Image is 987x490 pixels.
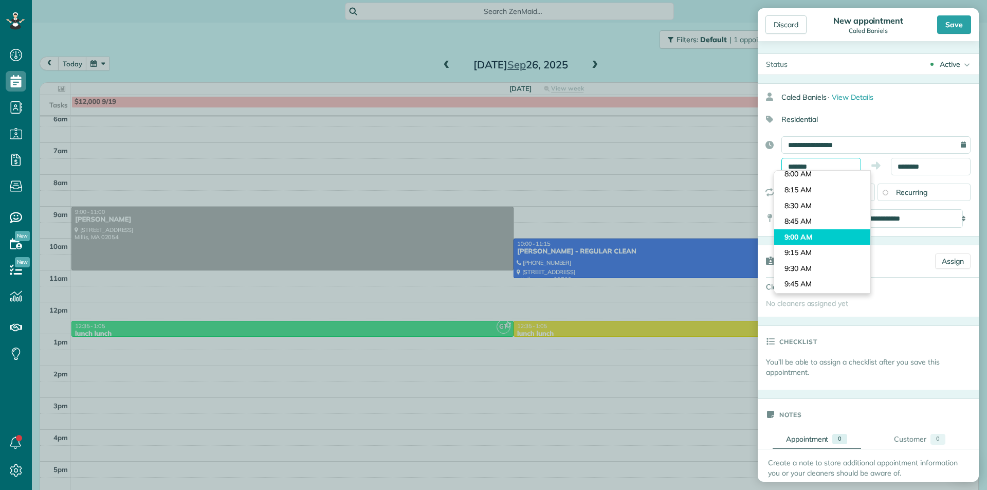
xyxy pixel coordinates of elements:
[774,198,870,214] li: 8:30 AM
[774,292,870,308] li: 10:00 AM
[15,231,30,241] span: New
[896,188,928,197] span: Recurring
[765,15,807,34] div: Discard
[937,15,971,34] div: Save
[830,27,906,34] div: Caled Baniels
[758,111,971,128] div: Residential
[935,253,971,269] a: Assign
[781,88,979,106] div: Caled Baniels
[779,326,817,357] h3: Checklist
[832,93,873,102] span: View Details
[768,458,968,478] p: Create a note to store additional appointment information you or your cleaners should be aware of.
[774,166,870,182] li: 8:00 AM
[828,93,829,102] span: ·
[774,245,870,261] li: 9:15 AM
[758,278,830,296] div: Cleaners
[883,190,888,195] input: Recurring
[930,434,945,445] div: 0
[758,54,796,75] div: Status
[894,434,926,445] div: Customer
[774,182,870,198] li: 8:15 AM
[774,213,870,229] li: 8:45 AM
[15,257,30,267] span: New
[774,229,870,245] li: 9:00 AM
[940,59,960,69] div: Active
[786,434,829,444] div: Appointment
[774,276,870,292] li: 9:45 AM
[766,299,848,308] span: No cleaners assigned yet
[766,357,979,377] p: You’ll be able to assign a checklist after you save this appointment.
[830,15,906,26] div: New appointment
[774,261,870,277] li: 9:30 AM
[832,434,847,444] div: 0
[779,399,802,430] h3: Notes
